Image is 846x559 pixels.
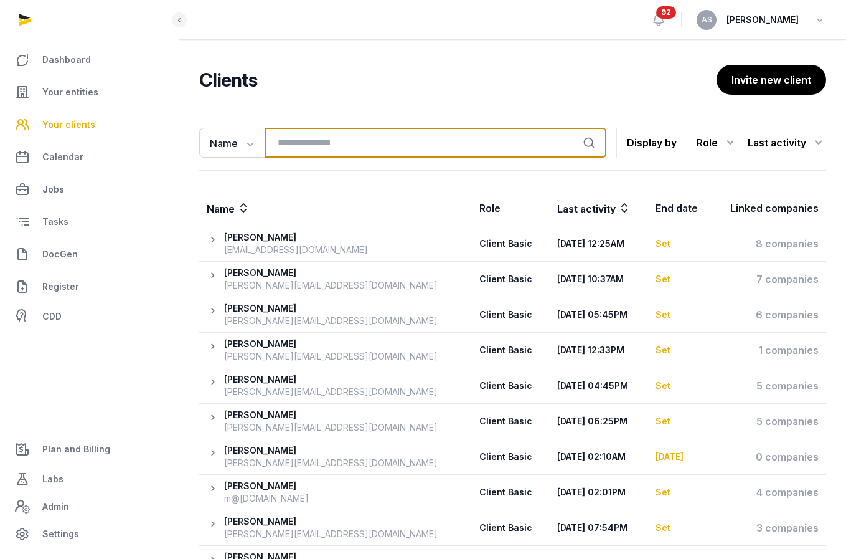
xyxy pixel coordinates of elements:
[42,442,110,457] span: Plan and Billing
[479,344,540,356] div: Client Basic
[550,226,647,262] th: [DATE] 12:25AM
[479,237,540,250] div: Client Basic
[42,279,79,294] span: Register
[10,434,169,464] a: Plan and Billing
[224,421,438,434] div: [PERSON_NAME][EMAIL_ADDRESS][DOMAIN_NAME]
[224,492,309,505] div: m@[DOMAIN_NAME]
[42,527,79,542] span: Settings
[224,386,438,398] div: [PERSON_NAME][EMAIL_ADDRESS][DOMAIN_NAME]
[10,304,169,329] a: CDD
[42,52,91,67] span: Dashboard
[697,133,738,153] div: Role
[550,368,647,404] th: [DATE] 04:45PM
[550,404,647,439] th: [DATE] 06:25PM
[550,297,647,333] th: [DATE] 05:45PM
[479,273,540,285] div: Client Basic
[224,267,438,279] div: [PERSON_NAME]
[42,182,64,197] span: Jobs
[719,414,819,429] div: 5 companies
[656,273,704,285] div: Set
[656,415,704,428] div: Set
[550,262,647,297] th: [DATE] 10:37AM
[479,415,540,428] div: Client Basic
[550,333,647,368] th: [DATE] 12:33PM
[224,457,438,469] div: [PERSON_NAME][EMAIL_ADDRESS][DOMAIN_NAME]
[10,142,169,172] a: Calendar
[719,272,819,287] div: 7 companies
[199,69,712,91] h2: Clients
[224,350,438,363] div: [PERSON_NAME][EMAIL_ADDRESS][DOMAIN_NAME]
[10,174,169,204] a: Jobs
[224,480,309,492] div: [PERSON_NAME]
[726,12,799,27] span: [PERSON_NAME]
[550,510,647,546] th: [DATE] 07:54PM
[10,77,169,107] a: Your entities
[10,207,169,237] a: Tasks
[10,494,169,519] a: Admin
[224,409,438,421] div: [PERSON_NAME]
[479,486,540,499] div: Client Basic
[550,475,647,510] th: [DATE] 02:01PM
[224,373,438,386] div: [PERSON_NAME]
[42,499,69,514] span: Admin
[42,117,95,132] span: Your clients
[656,380,704,392] div: Set
[472,191,550,226] th: Role
[656,308,704,321] div: Set
[719,343,819,358] div: 1 companies
[224,279,438,292] div: [PERSON_NAME][EMAIL_ADDRESS][DOMAIN_NAME]
[479,308,540,321] div: Client Basic
[479,522,540,534] div: Client Basic
[224,231,368,244] div: [PERSON_NAME]
[656,522,704,534] div: Set
[656,344,704,356] div: Set
[719,378,819,393] div: 5 companies
[719,307,819,322] div: 6 companies
[42,150,83,165] span: Calendar
[550,191,647,226] th: Last activity
[712,191,826,226] th: Linked companies
[224,302,438,315] div: [PERSON_NAME]
[42,472,63,487] span: Labs
[719,236,819,251] div: 8 companies
[224,244,368,256] div: [EMAIL_ADDRESS][DOMAIN_NAME]
[10,110,169,140] a: Your clients
[42,85,98,100] span: Your entities
[479,451,540,463] div: Client Basic
[717,65,826,95] button: Invite new client
[42,309,62,324] span: CDD
[656,6,676,19] span: 92
[479,380,540,392] div: Client Basic
[697,10,717,30] button: AS
[42,214,68,229] span: Tasks
[10,519,169,549] a: Settings
[648,191,712,226] th: End date
[550,439,647,475] th: [DATE] 02:10AM
[224,444,438,457] div: [PERSON_NAME]
[656,237,704,250] div: Set
[748,133,826,153] div: Last activity
[656,486,704,499] div: Set
[224,528,438,540] div: [PERSON_NAME][EMAIL_ADDRESS][DOMAIN_NAME]
[10,464,169,494] a: Labs
[702,16,712,24] span: AS
[719,520,819,535] div: 3 companies
[10,239,169,269] a: DocGen
[627,133,677,153] p: Display by
[224,515,438,528] div: [PERSON_NAME]
[10,45,169,75] a: Dashboard
[719,485,819,500] div: 4 companies
[719,449,819,464] div: 0 companies
[199,191,472,226] th: Name
[224,338,438,350] div: [PERSON_NAME]
[224,315,438,327] div: [PERSON_NAME][EMAIL_ADDRESS][DOMAIN_NAME]
[656,451,704,463] div: [DATE]
[10,272,169,302] a: Register
[199,128,265,158] button: Name
[42,247,78,262] span: DocGen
